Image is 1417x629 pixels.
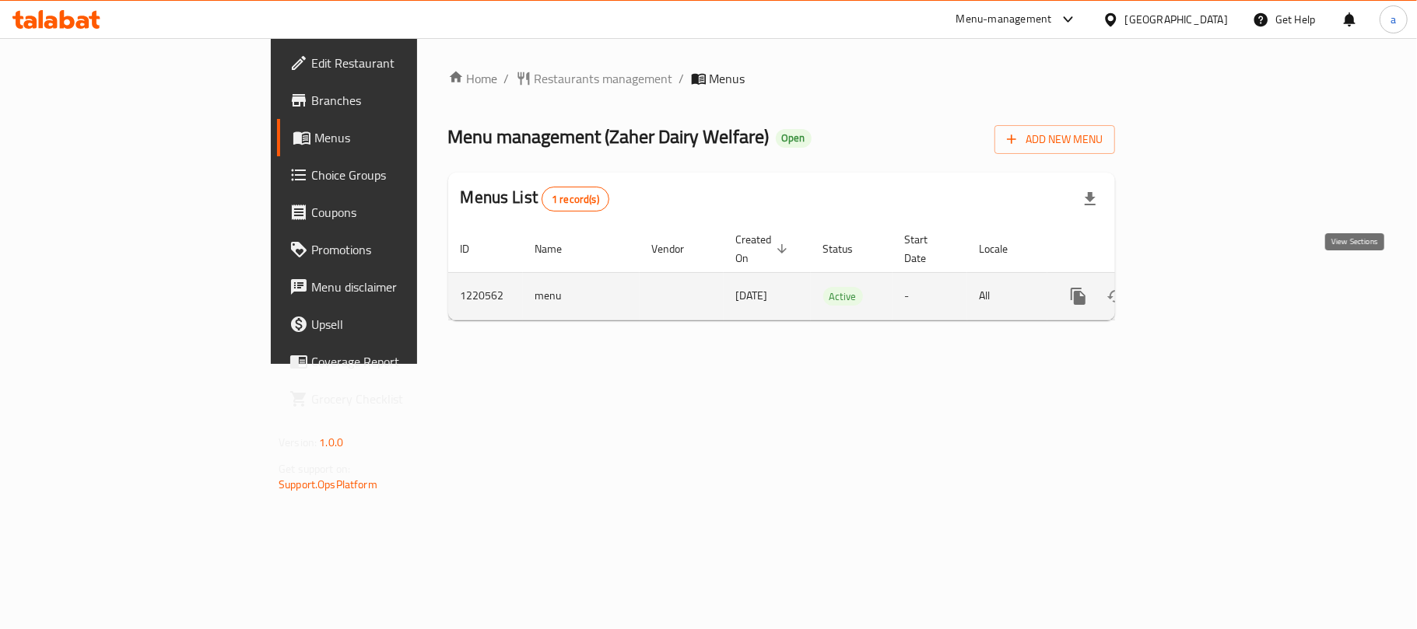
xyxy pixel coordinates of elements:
span: Coverage Report [311,352,495,371]
div: Total records count [542,187,609,211]
span: Grocery Checklist [311,390,495,408]
span: Edit Restaurant [311,54,495,72]
span: Coupons [311,203,495,222]
button: Add New Menu [994,125,1115,154]
span: Menus [314,128,495,147]
span: 1.0.0 [319,432,343,453]
span: Menu disclaimer [311,278,495,296]
a: Branches [277,82,507,119]
span: Get support on: [279,459,350,479]
div: Active [823,287,863,306]
span: ID [461,239,490,258]
span: Active [823,288,863,306]
span: Status [823,239,874,258]
li: / [679,69,685,88]
a: Menu disclaimer [277,268,507,306]
div: Open [776,129,812,148]
span: Version: [279,432,317,453]
span: 1 record(s) [542,192,609,207]
span: Upsell [311,315,495,334]
button: more [1060,278,1097,315]
h2: Menus List [461,186,609,211]
span: Menus [710,69,745,88]
span: Add New Menu [1007,130,1103,149]
a: Grocery Checklist [277,380,507,418]
a: Coverage Report [277,343,507,380]
span: [DATE] [736,285,768,306]
table: enhanced table [448,225,1222,320]
td: All [967,272,1047,320]
span: Created On [736,230,792,267]
span: Branches [311,91,495,110]
a: Choice Groups [277,156,507,194]
nav: breadcrumb [448,69,1115,88]
div: Export file [1072,180,1109,218]
a: Edit Restaurant [277,44,507,82]
a: Upsell [277,306,507,343]
div: Menu-management [956,10,1052,29]
span: Start Date [905,230,949,267]
a: Restaurants management [516,69,673,88]
a: Promotions [277,231,507,268]
span: Open [776,131,812,145]
td: menu [523,272,640,320]
td: - [893,272,967,320]
span: a [1391,11,1396,28]
span: Name [535,239,583,258]
a: Coupons [277,194,507,231]
div: [GEOGRAPHIC_DATA] [1125,11,1228,28]
a: Support.OpsPlatform [279,474,377,494]
span: Vendor [652,239,705,258]
span: Choice Groups [311,166,495,184]
span: Locale [980,239,1029,258]
span: Promotions [311,240,495,259]
span: Menu management ( Zaher Dairy Welfare ) [448,119,770,154]
span: Restaurants management [535,69,673,88]
th: Actions [1047,225,1222,273]
a: Menus [277,119,507,156]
